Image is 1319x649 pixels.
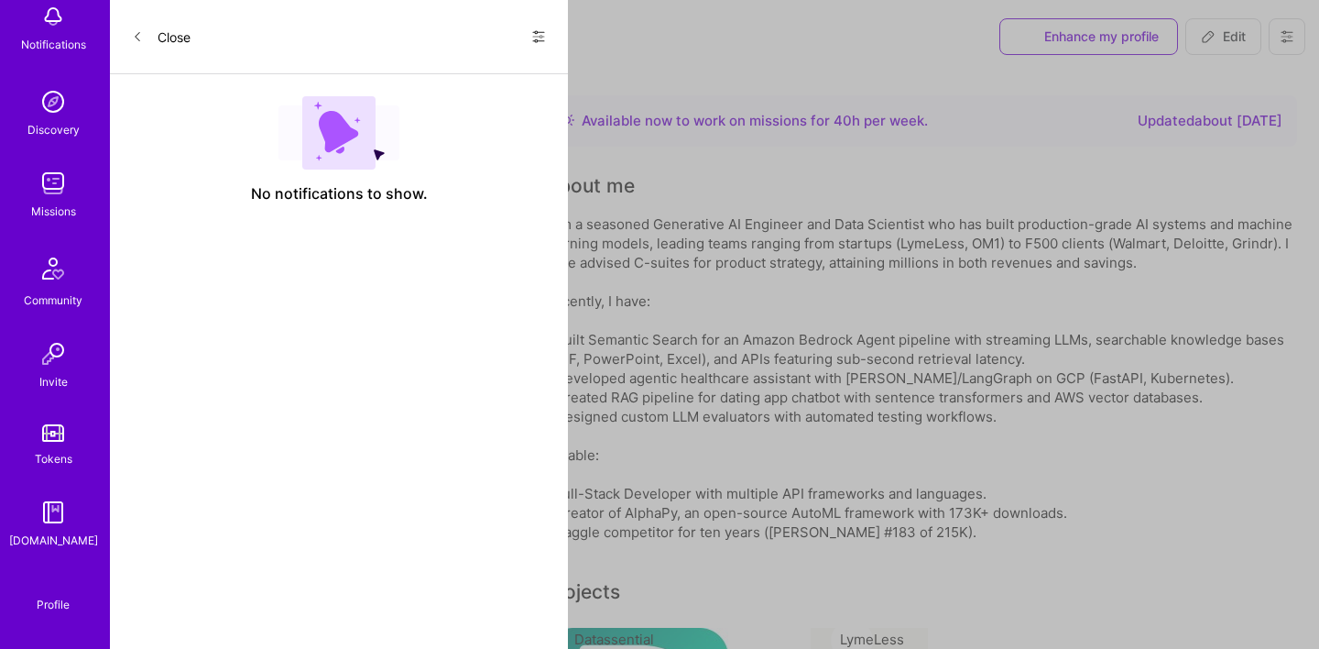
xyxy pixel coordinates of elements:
[251,184,428,203] span: No notifications to show.
[278,96,399,170] img: empty
[35,165,71,202] img: teamwork
[31,202,76,221] div: Missions
[132,22,191,51] button: Close
[42,424,64,442] img: tokens
[24,291,82,310] div: Community
[37,595,70,612] div: Profile
[39,372,68,391] div: Invite
[35,449,72,468] div: Tokens
[35,335,71,372] img: Invite
[35,83,71,120] img: discovery
[30,576,76,612] a: Profile
[21,35,86,54] div: Notifications
[35,494,71,531] img: guide book
[27,120,80,139] div: Discovery
[31,247,75,291] img: Community
[9,531,98,550] div: [DOMAIN_NAME]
